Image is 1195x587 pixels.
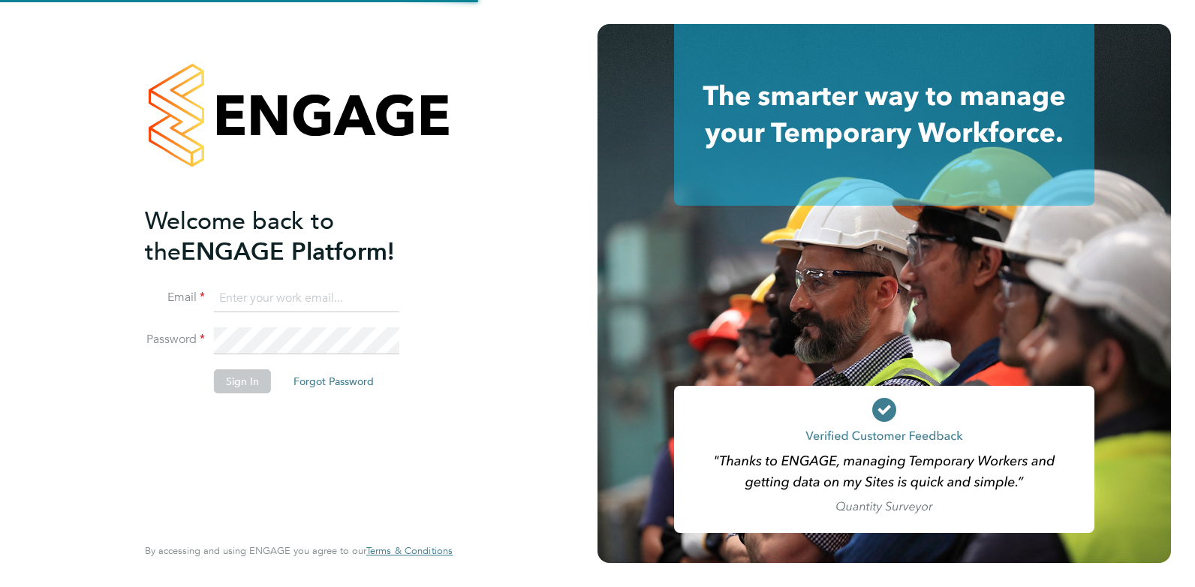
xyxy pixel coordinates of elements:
label: Email [145,290,205,306]
input: Enter your work email... [214,285,399,312]
label: Password [145,332,205,348]
h2: ENGAGE Platform! [145,206,438,267]
span: Welcome back to the [145,206,334,266]
span: Terms & Conditions [366,544,453,557]
span: By accessing and using ENGAGE you agree to our [145,544,453,557]
button: Sign In [214,369,271,393]
button: Forgot Password [281,369,386,393]
a: Terms & Conditions [366,545,453,557]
